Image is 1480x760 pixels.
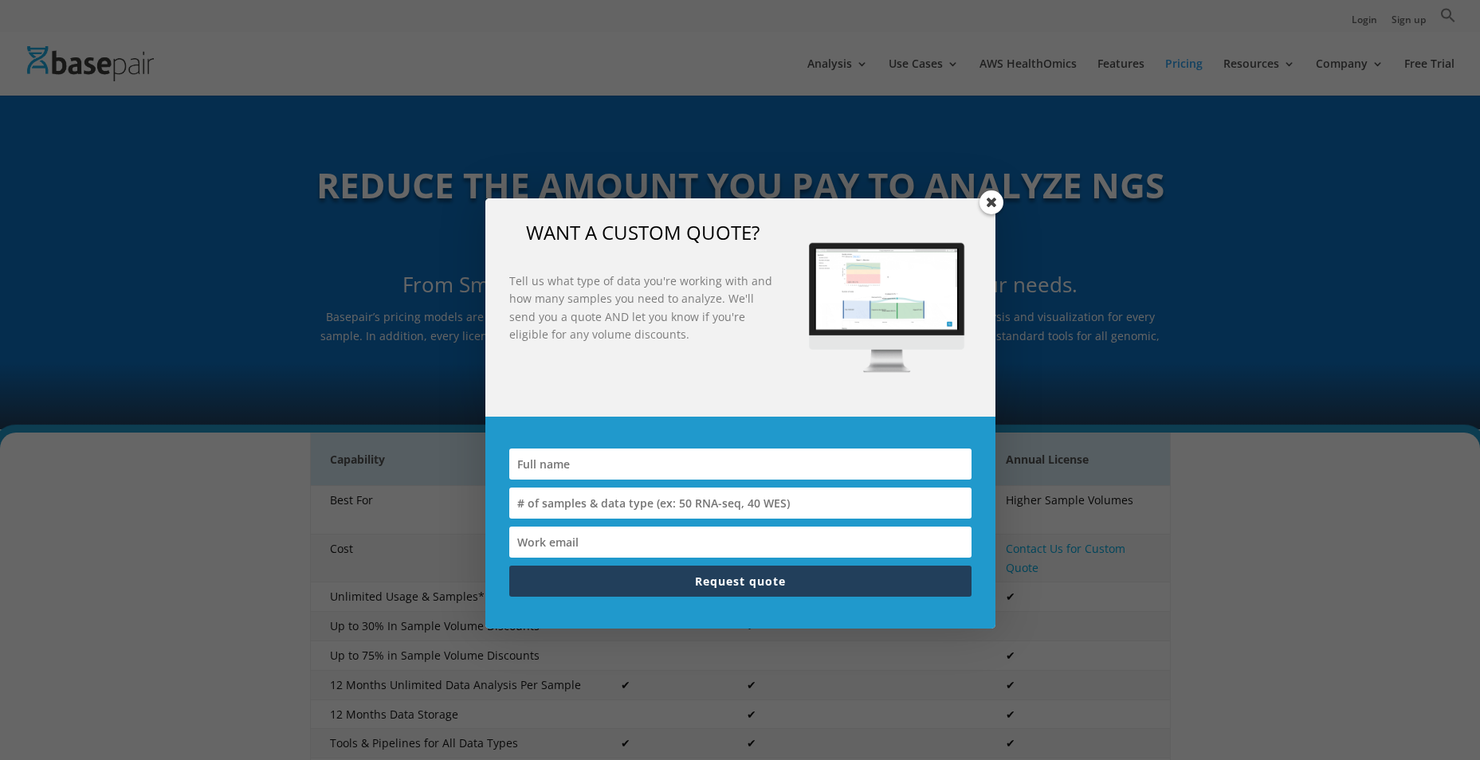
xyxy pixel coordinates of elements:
input: Work email [509,527,972,558]
input: Full name [509,449,972,480]
iframe: Drift Widget Chat Window [1152,412,1470,690]
button: Request quote [509,566,972,597]
strong: Tell us what type of data you're working with and how many samples you need to analyze. We'll sen... [509,273,772,342]
span: WANT A CUSTOM QUOTE? [526,219,760,245]
span: Request quote [695,574,786,589]
iframe: Drift Widget Chat Controller [1400,680,1461,741]
input: # of samples & data type (ex: 50 RNA-seq, 40 WES) [509,488,972,519]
